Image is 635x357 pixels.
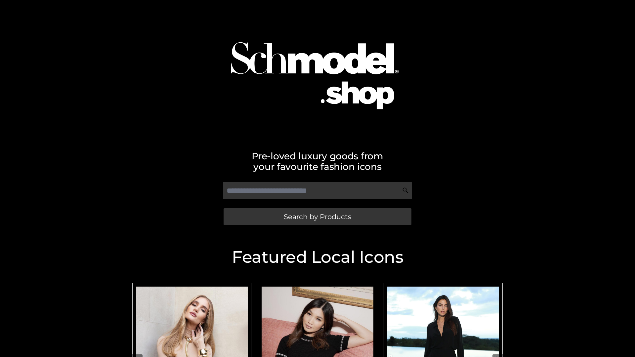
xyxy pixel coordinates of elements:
h2: Pre-loved luxury goods from your favourite fashion icons [129,151,506,172]
h2: Featured Local Icons​ [129,249,506,265]
img: Search Icon [402,187,409,194]
span: Search by Products [284,213,351,220]
a: Search by Products [224,208,411,225]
